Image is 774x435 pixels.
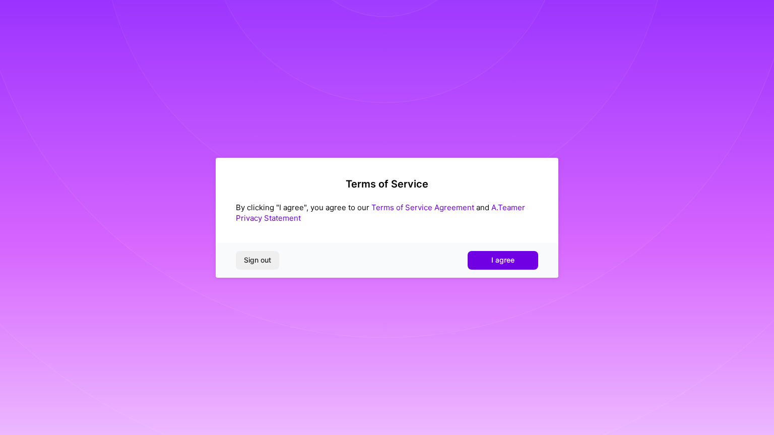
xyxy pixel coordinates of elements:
[236,251,279,269] button: Sign out
[491,255,514,265] span: I agree
[236,202,538,223] div: By clicking "I agree", you agree to our and
[236,178,538,190] h2: Terms of Service
[371,203,474,212] a: Terms of Service Agreement
[244,255,271,265] span: Sign out
[468,251,538,269] button: I agree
